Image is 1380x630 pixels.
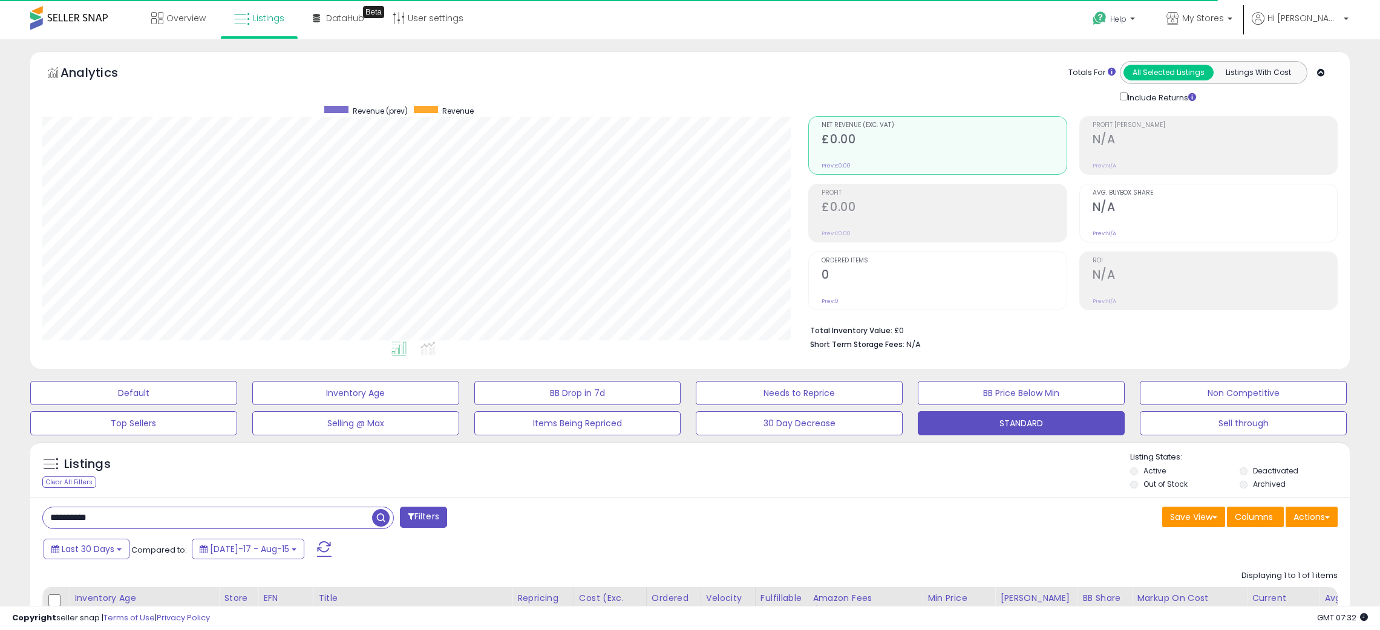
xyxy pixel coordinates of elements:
i: Get Help [1092,11,1107,26]
button: Non Competitive [1140,381,1347,405]
span: Net Revenue (Exc. VAT) [822,122,1066,129]
button: All Selected Listings [1123,65,1214,80]
span: Avg. Buybox Share [1093,190,1337,196]
span: Revenue [442,106,474,116]
div: Repricing [517,592,569,605]
span: Hi [PERSON_NAME] [1267,12,1340,24]
h2: £0.00 [822,132,1066,149]
div: Tooltip anchor [363,6,384,18]
h2: £0.00 [822,200,1066,216]
label: Archived [1253,479,1286,489]
button: Last 30 Days [44,539,129,559]
button: 30 Day Decrease [696,411,903,435]
button: Columns [1227,507,1284,527]
h2: N/A [1093,200,1337,216]
div: Clear All Filters [42,476,96,488]
span: Help [1110,14,1127,24]
button: Top Sellers [30,411,237,435]
button: Inventory Age [252,381,459,405]
button: BB Drop in 7d [474,381,681,405]
span: Ordered Items [822,258,1066,264]
small: Prev: N/A [1093,230,1116,237]
button: Needs to Reprice [696,381,903,405]
button: Sell through [1140,411,1347,435]
div: seller snap | | [12,612,210,624]
label: Out of Stock [1143,479,1188,489]
div: Current Buybox Price [1252,592,1314,617]
span: Profit [822,190,1066,196]
small: Prev: £0.00 [822,230,851,237]
label: Deactivated [1253,466,1298,476]
strong: Copyright [12,612,56,623]
small: Amazon Fees. [813,605,820,615]
div: Markup on Cost [1137,592,1241,605]
li: £0 [810,322,1329,337]
button: Default [30,381,237,405]
div: Fulfillable Quantity [760,592,802,617]
button: BB Price Below Min [918,381,1125,405]
h5: Listings [64,456,111,473]
span: Listings [253,12,284,24]
button: Actions [1286,507,1338,527]
div: Amazon Fees [813,592,917,605]
div: [PERSON_NAME] [1000,592,1072,605]
span: Columns [1235,511,1273,523]
span: Revenue (prev) [353,106,408,116]
span: Profit [PERSON_NAME] [1093,122,1337,129]
div: Store Name [224,592,253,617]
button: Listings With Cost [1213,65,1303,80]
a: Hi [PERSON_NAME] [1252,12,1349,39]
small: Prev: N/A [1093,297,1116,305]
span: Overview [166,12,206,24]
h5: Analytics [60,64,142,84]
div: Totals For [1068,67,1116,79]
div: Cost (Exc. VAT) [579,592,641,617]
b: Total Inventory Value: [810,325,892,336]
span: My Stores [1182,12,1224,24]
a: Terms of Use [103,612,155,623]
div: BB Share 24h. [1082,592,1127,617]
span: N/A [906,339,921,350]
span: Compared to: [131,544,187,556]
span: Last 30 Days [62,543,114,555]
h2: N/A [1093,268,1337,284]
span: 2025-09-17 07:32 GMT [1317,612,1368,623]
b: Short Term Storage Fees: [810,339,904,349]
div: Velocity [706,592,750,605]
label: Active [1143,466,1166,476]
div: EFN [263,592,308,605]
button: Selling @ Max [252,411,459,435]
button: Items Being Repriced [474,411,681,435]
small: Prev: 0 [822,297,839,305]
span: [DATE]-17 - Aug-15 [210,543,289,555]
h2: 0 [822,268,1066,284]
div: Title [318,592,507,605]
div: Ordered Items [652,592,696,617]
button: Filters [400,507,447,528]
h2: N/A [1093,132,1337,149]
span: ROI [1093,258,1337,264]
a: Privacy Policy [157,612,210,623]
small: Prev: £0.00 [822,162,851,169]
div: Include Returns [1111,90,1211,104]
small: Prev: N/A [1093,162,1116,169]
p: Listing States: [1130,452,1350,463]
div: Displaying 1 to 1 of 1 items [1241,570,1338,582]
a: Help [1083,2,1147,39]
div: Min Price [927,592,990,605]
button: STANDARD [918,411,1125,435]
button: [DATE]-17 - Aug-15 [192,539,304,559]
button: Save View [1162,507,1225,527]
span: DataHub [326,12,364,24]
div: Inventory Age [74,592,214,605]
